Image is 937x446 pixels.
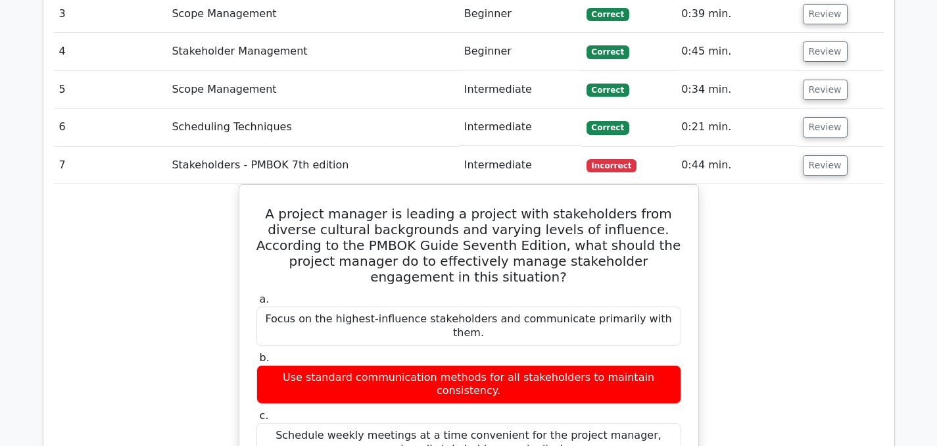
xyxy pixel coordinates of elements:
[166,109,458,146] td: Scheduling Techniques
[803,80,848,100] button: Review
[260,351,270,364] span: b.
[459,147,581,184] td: Intermediate
[676,109,797,146] td: 0:21 min.
[803,41,848,62] button: Review
[255,206,683,285] h5: A project manager is leading a project with stakeholders from diverse cultural backgrounds and va...
[54,71,167,109] td: 5
[54,109,167,146] td: 6
[166,33,458,70] td: Stakeholder Management
[803,4,848,24] button: Review
[54,147,167,184] td: 7
[260,293,270,305] span: a.
[587,8,629,21] span: Correct
[587,84,629,97] span: Correct
[256,307,681,346] div: Focus on the highest-influence stakeholders and communicate primarily with them.
[459,33,581,70] td: Beginner
[54,33,167,70] td: 4
[587,45,629,59] span: Correct
[166,71,458,109] td: Scope Management
[256,365,681,405] div: Use standard communication methods for all stakeholders to maintain consistency.
[459,109,581,146] td: Intermediate
[587,121,629,134] span: Correct
[587,159,637,172] span: Incorrect
[260,409,269,422] span: c.
[676,33,797,70] td: 0:45 min.
[676,71,797,109] td: 0:34 min.
[166,147,458,184] td: Stakeholders - PMBOK 7th edition
[459,71,581,109] td: Intermediate
[803,155,848,176] button: Review
[676,147,797,184] td: 0:44 min.
[803,117,848,137] button: Review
